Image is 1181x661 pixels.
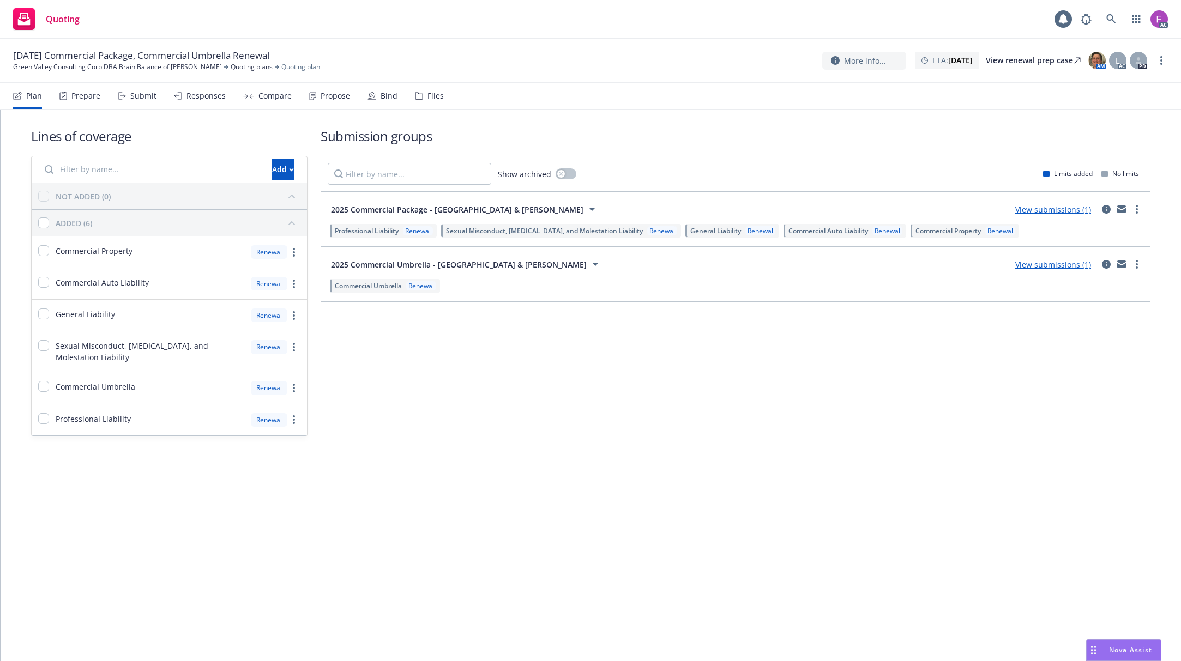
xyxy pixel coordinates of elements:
[56,187,300,205] button: NOT ADDED (0)
[335,226,399,235] span: Professional Liability
[985,226,1015,235] div: Renewal
[1100,258,1113,271] a: circleInformation
[745,226,775,235] div: Renewal
[287,277,300,290] a: more
[251,413,287,427] div: Renewal
[498,168,551,180] span: Show archived
[1130,203,1143,216] a: more
[287,413,300,426] a: more
[1043,169,1093,178] div: Limits added
[986,52,1081,69] a: View renewal prep case
[130,92,156,100] div: Submit
[331,259,587,270] span: 2025 Commercial Umbrella - [GEOGRAPHIC_DATA] & [PERSON_NAME]
[1087,640,1100,660] div: Drag to move
[258,92,292,100] div: Compare
[13,49,269,62] span: [DATE] Commercial Package, Commercial Umbrella Renewal
[9,4,84,34] a: Quoting
[186,92,226,100] div: Responses
[251,340,287,354] div: Renewal
[1115,203,1128,216] a: mail
[56,217,92,229] div: ADDED (6)
[321,92,350,100] div: Propose
[1155,54,1168,67] a: more
[1100,8,1122,30] a: Search
[381,92,397,100] div: Bind
[1130,258,1143,271] a: more
[287,246,300,259] a: more
[26,92,42,100] div: Plan
[281,62,320,72] span: Quoting plan
[822,52,906,70] button: More info...
[321,127,1150,145] h1: Submission groups
[38,159,266,180] input: Filter by name...
[1015,204,1091,215] a: View submissions (1)
[56,308,115,320] span: General Liability
[251,277,287,290] div: Renewal
[287,309,300,322] a: more
[56,277,149,288] span: Commercial Auto Liability
[251,308,287,322] div: Renewal
[251,381,287,395] div: Renewal
[406,281,436,290] div: Renewal
[932,54,973,66] span: ETA :
[788,226,868,235] span: Commercial Auto Liability
[56,191,111,202] div: NOT ADDED (0)
[56,214,300,232] button: ADDED (6)
[56,413,131,425] span: Professional Liability
[335,281,402,290] span: Commercial Umbrella
[31,127,308,145] h1: Lines of coverage
[71,92,100,100] div: Prepare
[328,163,491,185] input: Filter by name...
[1086,639,1161,661] button: Nova Assist
[1015,259,1091,270] a: View submissions (1)
[56,245,132,257] span: Commercial Property
[1101,169,1139,178] div: No limits
[403,226,433,235] div: Renewal
[1116,55,1120,66] span: L
[56,381,135,392] span: Commercial Umbrella
[690,226,741,235] span: General Liability
[1109,645,1152,654] span: Nova Assist
[287,341,300,354] a: more
[1150,10,1168,28] img: photo
[56,340,244,363] span: Sexual Misconduct, [MEDICAL_DATA], and Molestation Liability
[46,15,80,23] span: Quoting
[1100,203,1113,216] a: circleInformation
[872,226,902,235] div: Renewal
[272,159,294,180] button: Add
[1088,52,1106,69] img: photo
[948,55,973,65] strong: [DATE]
[13,62,222,72] a: Green Valley Consulting Corp DBA Brain Balance of [PERSON_NAME]
[287,381,300,395] a: more
[446,226,643,235] span: Sexual Misconduct, [MEDICAL_DATA], and Molestation Liability
[328,253,605,275] button: 2025 Commercial Umbrella - [GEOGRAPHIC_DATA] & [PERSON_NAME]
[251,245,287,259] div: Renewal
[1125,8,1147,30] a: Switch app
[328,198,602,220] button: 2025 Commercial Package - [GEOGRAPHIC_DATA] & [PERSON_NAME]
[647,226,677,235] div: Renewal
[231,62,273,72] a: Quoting plans
[844,55,886,66] span: More info...
[331,204,583,215] span: 2025 Commercial Package - [GEOGRAPHIC_DATA] & [PERSON_NAME]
[427,92,444,100] div: Files
[1115,258,1128,271] a: mail
[1075,8,1097,30] a: Report a Bug
[915,226,981,235] span: Commercial Property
